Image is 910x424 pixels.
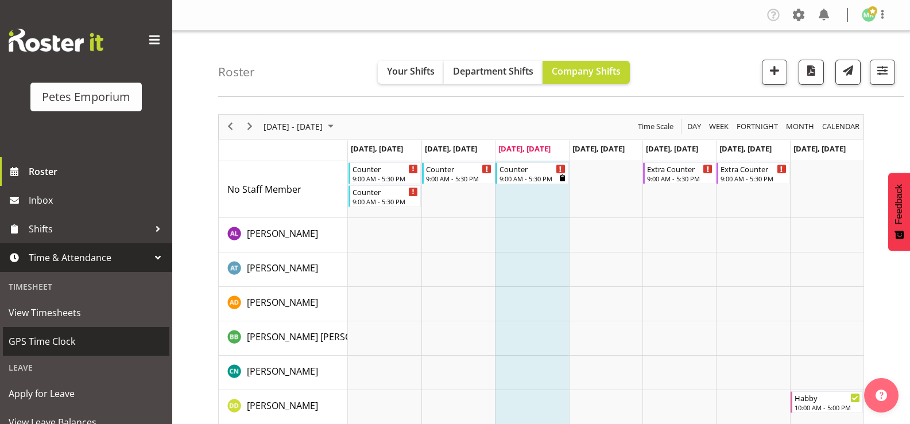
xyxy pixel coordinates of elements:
div: next period [240,115,260,139]
div: Leave [3,356,169,379]
span: [PERSON_NAME] [247,296,318,309]
button: Timeline Month [784,119,816,134]
img: Rosterit website logo [9,29,103,52]
span: [DATE], [DATE] [646,143,698,154]
button: Previous [223,119,238,134]
div: 9:00 AM - 5:30 PM [721,174,786,183]
button: Send a list of all shifts for the selected filtered period to all rostered employees. [835,60,861,85]
span: [PERSON_NAME] [247,227,318,240]
div: No Staff Member"s event - Counter Begin From Monday, September 29, 2025 at 9:00:00 AM GMT+13:00 E... [348,162,421,184]
span: [DATE], [DATE] [498,143,551,154]
a: Apply for Leave [3,379,169,408]
button: Add a new shift [762,60,787,85]
button: Next [242,119,258,134]
span: [DATE], [DATE] [572,143,625,154]
h4: Roster [218,65,255,79]
div: Timesheet [3,275,169,298]
div: 9:00 AM - 5:30 PM [353,197,418,206]
button: Feedback - Show survey [888,173,910,251]
button: Timeline Day [686,119,703,134]
a: [PERSON_NAME] [247,227,318,240]
a: [PERSON_NAME] [247,364,318,378]
div: No Staff Member"s event - Extra Counter Begin From Friday, October 3, 2025 at 9:00:00 AM GMT+13:0... [643,162,715,184]
span: Time & Attendance [29,249,149,266]
div: 9:00 AM - 5:30 PM [499,174,565,183]
span: Your Shifts [387,65,435,77]
div: No Staff Member"s event - Counter Begin From Tuesday, September 30, 2025 at 9:00:00 AM GMT+13:00 ... [422,162,494,184]
span: [PERSON_NAME] [247,365,318,378]
span: calendar [821,119,861,134]
a: [PERSON_NAME] [PERSON_NAME] [247,330,392,344]
span: Department Shifts [453,65,533,77]
div: 9:00 AM - 5:30 PM [426,174,491,183]
div: Petes Emporium [42,88,130,106]
span: GPS Time Clock [9,333,164,350]
div: Habby [795,392,860,403]
a: [PERSON_NAME] [247,295,318,309]
span: [DATE], [DATE] [425,143,477,154]
div: Extra Counter [647,163,712,174]
div: No Staff Member"s event - Counter Begin From Monday, September 29, 2025 at 9:00:00 AM GMT+13:00 E... [348,185,421,207]
span: [DATE], [DATE] [793,143,846,154]
div: Sep 29 - Oct 05, 2025 [260,115,340,139]
a: [PERSON_NAME] [247,399,318,413]
button: Fortnight [735,119,780,134]
a: No Staff Member [227,182,301,196]
span: Inbox [29,192,166,209]
a: [PERSON_NAME] [247,261,318,275]
span: [PERSON_NAME] [247,262,318,274]
div: No Staff Member"s event - Counter Begin From Wednesday, October 1, 2025 at 9:00:00 AM GMT+13:00 E... [495,162,568,184]
img: melanie-richardson713.jpg [862,8,876,22]
span: [PERSON_NAME] [247,399,318,412]
span: Time Scale [637,119,675,134]
button: Department Shifts [444,61,543,84]
button: Month [820,119,862,134]
div: 9:00 AM - 5:30 PM [353,174,418,183]
a: View Timesheets [3,298,169,327]
button: Download a PDF of the roster according to the set date range. [799,60,824,85]
span: Fortnight [735,119,779,134]
span: Shifts [29,220,149,238]
td: Alex-Micheal Taniwha resource [219,252,348,287]
div: Extra Counter [721,163,786,174]
span: Roster [29,163,166,180]
div: No Staff Member"s event - Extra Counter Begin From Saturday, October 4, 2025 at 9:00:00 AM GMT+13... [717,162,789,184]
div: 10:00 AM - 5:00 PM [795,403,860,412]
div: 9:00 AM - 5:30 PM [647,174,712,183]
td: No Staff Member resource [219,161,348,218]
div: Counter [353,186,418,197]
span: Month [785,119,815,134]
img: help-xxl-2.png [876,390,887,401]
span: [DATE], [DATE] [719,143,772,154]
button: Company Shifts [543,61,630,84]
button: Your Shifts [378,61,444,84]
span: View Timesheets [9,304,164,321]
div: previous period [220,115,240,139]
div: Counter [499,163,565,174]
div: Danielle Donselaar"s event - Habby Begin From Sunday, October 5, 2025 at 10:00:00 AM GMT+13:00 En... [791,391,863,413]
td: Christine Neville resource [219,356,348,390]
span: Company Shifts [552,65,621,77]
div: Counter [353,163,418,174]
button: Time Scale [636,119,676,134]
span: Feedback [894,184,904,224]
span: [DATE], [DATE] [351,143,403,154]
button: Filter Shifts [870,60,895,85]
td: Abigail Lane resource [219,218,348,252]
button: October 2025 [262,119,339,134]
button: Timeline Week [707,119,731,134]
div: Counter [426,163,491,174]
span: Apply for Leave [9,385,164,402]
span: Week [708,119,730,134]
td: Beena Beena resource [219,321,348,356]
span: [DATE] - [DATE] [262,119,324,134]
a: GPS Time Clock [3,327,169,356]
span: [PERSON_NAME] [PERSON_NAME] [247,330,392,343]
span: Day [686,119,702,134]
td: Amelia Denz resource [219,287,348,321]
